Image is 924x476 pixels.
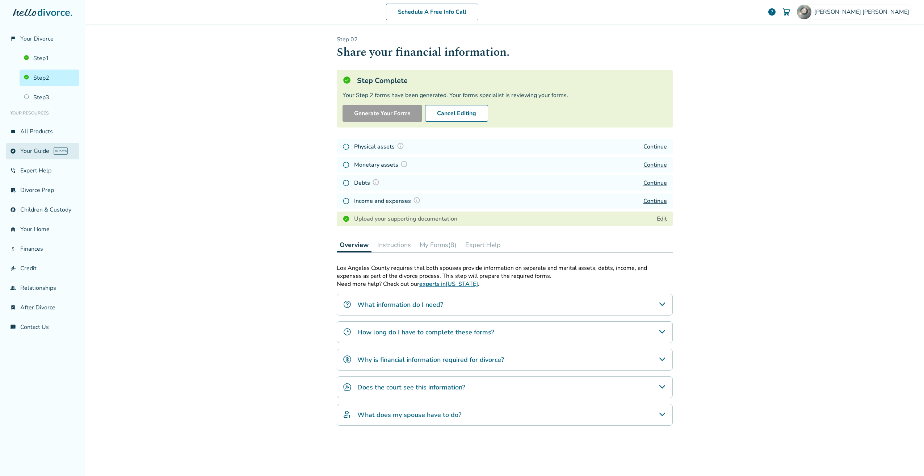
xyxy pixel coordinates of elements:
[337,238,371,252] button: Overview
[357,355,504,364] h4: Why is financial information required for divorce?
[768,8,776,16] a: help
[10,285,16,291] span: group
[343,300,352,309] img: What information do I need?
[6,30,79,47] a: flag_2Your Divorce
[643,179,667,187] a: Continue
[354,142,406,151] h4: Physical assets
[20,35,54,43] span: Your Divorce
[337,321,673,343] div: How long do I have to complete these forms?
[354,178,382,188] h4: Debts
[10,305,16,310] span: bookmark_check
[337,43,673,61] h1: Share your financial information.
[643,161,667,169] a: Continue
[6,260,79,277] a: finance_modeCredit
[357,410,461,419] h4: What does my spouse have to do?
[343,197,350,205] img: In Progress
[10,246,16,252] span: attach_money
[354,196,423,206] h4: Income and expenses
[6,280,79,296] a: groupRelationships
[643,143,667,151] a: Continue
[337,376,673,398] div: Does the court see this information?
[337,294,673,316] div: What information do I need?
[782,8,791,16] img: Cart
[354,214,457,223] h4: Upload your supporting documentation
[357,383,465,392] h4: Does the court see this information?
[10,324,16,330] span: chat_info
[814,8,912,16] span: [PERSON_NAME] [PERSON_NAME]
[20,70,79,86] a: Step2
[419,280,478,288] a: experts in[US_STATE]
[343,179,350,187] img: In Progress
[20,89,79,106] a: Step3
[343,327,352,336] img: How long do I have to complete these forms?
[343,355,352,364] img: Why is financial information required for divorce?
[10,187,16,193] span: list_alt_check
[6,162,79,179] a: phone_in_talkExpert Help
[6,221,79,238] a: garage_homeYour Home
[343,143,350,150] img: In Progress
[20,50,79,67] a: Step1
[417,238,459,252] button: My Forms(8)
[10,266,16,271] span: finance_mode
[10,129,16,134] span: view_list
[337,280,673,288] p: Need more help? Check out our .
[643,197,667,205] a: Continue
[354,160,410,170] h4: Monetary assets
[797,5,811,19] img: Erik Berg
[397,142,404,150] img: Question Mark
[6,241,79,257] a: attach_moneyFinances
[386,4,478,20] a: Schedule A Free Info Call
[337,404,673,426] div: What does my spouse have to do?
[357,327,494,337] h4: How long do I have to complete these forms?
[6,106,79,120] li: Your Resources
[343,410,352,419] img: What does my spouse have to do?
[343,91,667,99] div: Your Step 2 forms have been generated. Your forms specialist is reviewing your forms.
[6,182,79,199] a: list_alt_checkDivorce Prep
[337,36,673,43] p: Step 0 2
[372,179,379,186] img: Question Mark
[357,300,443,309] h4: What information do I need?
[400,160,408,168] img: Question Mark
[10,148,16,154] span: explore
[343,161,350,168] img: In Progress
[337,264,673,280] p: Los Angeles County requires that both spouses provide information on separate and marital assets,...
[657,215,667,223] a: Edit
[10,226,16,232] span: garage_home
[6,299,79,316] a: bookmark_checkAfter Divorce
[337,349,673,371] div: Why is financial information required for divorce?
[6,319,79,335] a: chat_infoContact Us
[10,36,16,42] span: flag_2
[10,168,16,174] span: phone_in_talk
[357,76,408,85] h5: Step Complete
[6,143,79,159] a: exploreYour GuideAI beta
[343,105,422,122] button: Generate Your Forms
[6,123,79,140] a: view_listAll Products
[425,105,488,122] button: Cancel Editing
[54,147,68,155] span: AI beta
[6,201,79,218] a: account_childChildren & Custody
[888,441,924,476] iframe: Chat Widget
[413,197,420,204] img: Question Mark
[462,238,504,252] button: Expert Help
[10,207,16,213] span: account_child
[343,215,350,222] img: Completed
[374,238,414,252] button: Instructions
[343,383,352,391] img: Does the court see this information?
